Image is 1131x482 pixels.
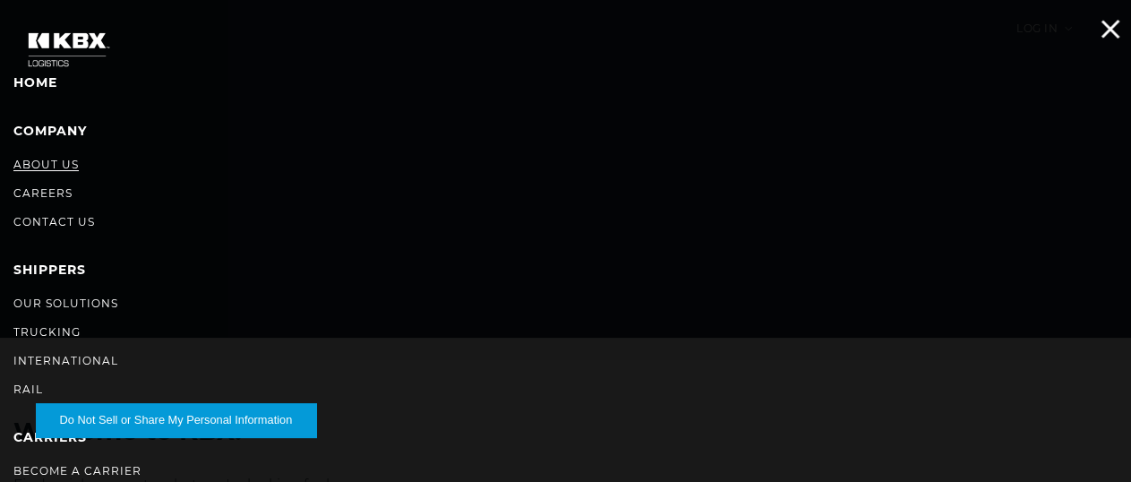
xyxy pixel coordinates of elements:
a: Become a Carrier [13,464,141,478]
a: Careers [13,186,73,200]
a: Contact Us [13,215,95,228]
a: Our Solutions [13,297,118,310]
a: About Us [13,158,79,171]
button: Do Not Sell or Share My Personal Information [36,403,316,437]
a: SHIPPERS [13,262,86,278]
a: Trucking [13,325,81,339]
a: Company [13,123,87,139]
a: RAIL [13,383,43,396]
img: kbx logo [13,18,121,82]
a: International [13,354,118,367]
a: Carriers [13,429,87,445]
